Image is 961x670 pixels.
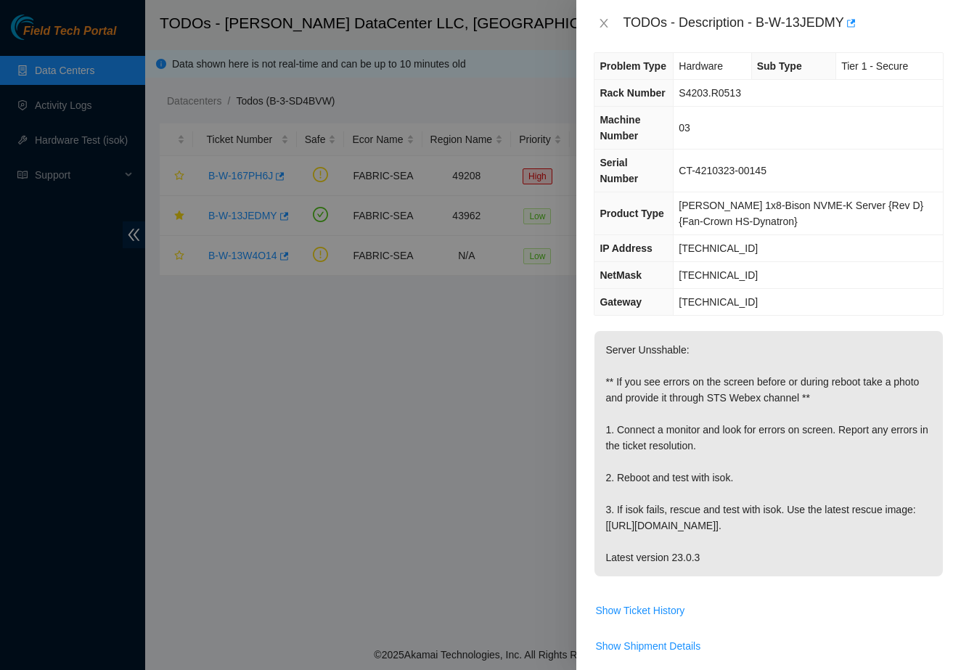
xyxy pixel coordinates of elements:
span: Rack Number [600,87,665,99]
span: [PERSON_NAME] 1x8-Bison NVME-K Server {Rev D}{Fan-Crown HS-Dynatron} [679,200,923,227]
span: [TECHNICAL_ID] [679,242,758,254]
span: Gateway [600,296,642,308]
span: 03 [679,122,690,134]
span: Show Ticket History [595,602,684,618]
span: Hardware [679,60,723,72]
button: Close [594,17,614,30]
span: Machine Number [600,114,640,142]
span: CT-4210323-00145 [679,165,766,176]
span: Serial Number [600,157,638,184]
span: S4203.R0513 [679,87,741,99]
button: Show Ticket History [594,599,685,622]
span: Tier 1 - Secure [841,60,908,72]
span: [TECHNICAL_ID] [679,296,758,308]
button: Show Shipment Details [594,634,701,658]
span: Show Shipment Details [595,638,700,654]
p: Server Unsshable: ** If you see errors on the screen before or during reboot take a photo and pro... [594,331,943,576]
span: close [598,17,610,29]
div: TODOs - Description - B-W-13JEDMY [623,12,944,35]
span: IP Address [600,242,652,254]
span: NetMask [600,269,642,281]
span: [TECHNICAL_ID] [679,269,758,281]
span: Product Type [600,208,663,219]
span: Sub Type [757,60,802,72]
span: Problem Type [600,60,666,72]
